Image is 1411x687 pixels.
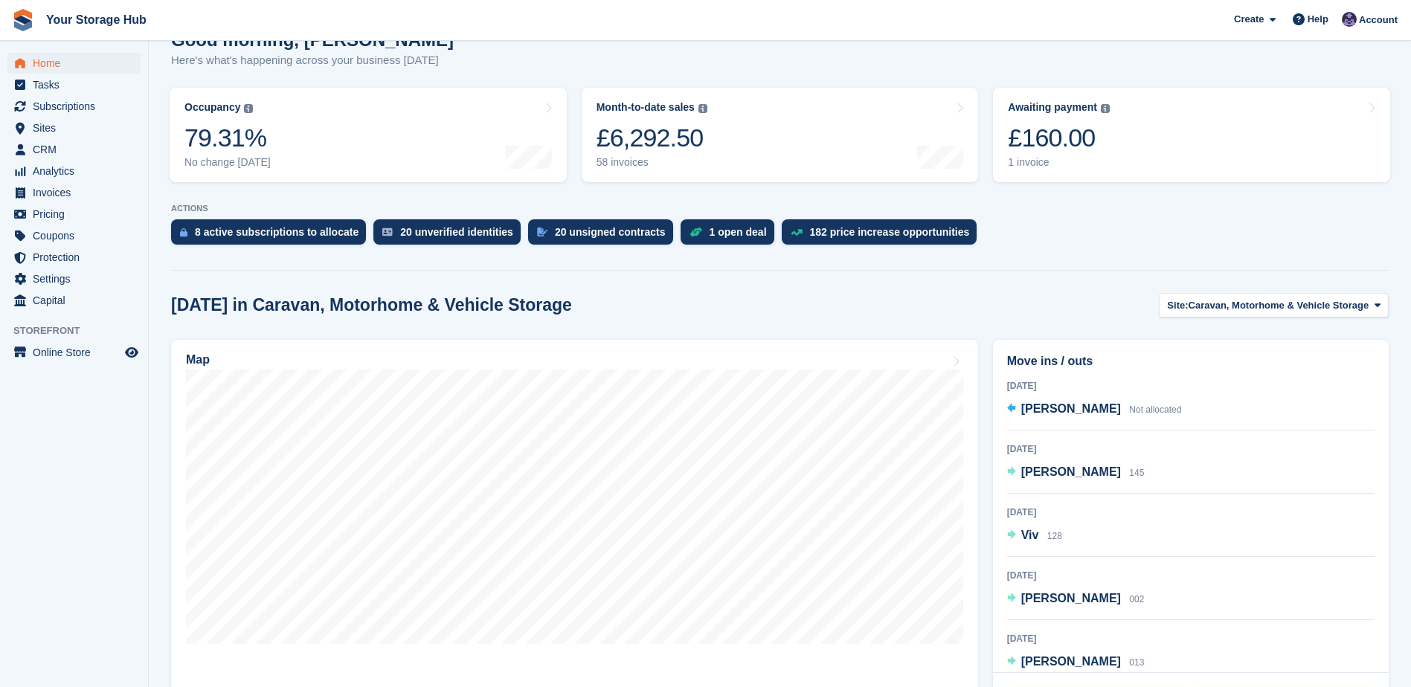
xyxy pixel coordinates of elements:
span: [PERSON_NAME] [1021,402,1121,415]
img: Liam Beddard [1342,12,1357,27]
img: verify_identity-adf6edd0f0f0b5bbfe63781bf79b02c33cf7c696d77639b501bdc392416b5a36.svg [382,228,393,236]
a: Awaiting payment £160.00 1 invoice [993,88,1390,182]
div: £6,292.50 [597,123,707,153]
img: contract_signature_icon-13c848040528278c33f63329250d36e43548de30e8caae1d1a13099fd9432cc5.svg [537,228,547,236]
div: 58 invoices [597,156,707,169]
span: Capital [33,290,122,311]
img: icon-info-grey-7440780725fd019a000dd9b08b2336e03edf1995a4989e88bcd33f0948082b44.svg [698,104,707,113]
div: Occupancy [184,101,240,114]
span: Storefront [13,323,148,338]
a: Preview store [123,343,141,361]
a: menu [7,342,141,363]
span: Account [1359,13,1398,28]
p: Here's what's happening across your business [DATE] [171,52,454,69]
button: Site: Caravan, Motorhome & Vehicle Storage [1159,293,1389,317]
div: No change [DATE] [184,156,271,169]
span: Coupons [33,225,122,246]
a: 8 active subscriptions to allocate [171,219,373,252]
div: [DATE] [1007,442,1375,456]
a: menu [7,204,141,225]
a: [PERSON_NAME] 013 [1007,653,1145,672]
img: active_subscription_to_allocate_icon-d502201f5373d7db506a760aba3b589e785aa758c864c3986d89f69b8ff3... [180,228,187,237]
div: 79.31% [184,123,271,153]
a: Viv 128 [1007,526,1062,546]
a: menu [7,117,141,138]
a: menu [7,139,141,160]
h2: Move ins / outs [1007,352,1375,370]
span: Create [1234,12,1264,27]
div: [DATE] [1007,506,1375,519]
span: Viv [1021,529,1039,541]
img: stora-icon-8386f47178a22dfd0bd8f6a31ec36ba5ce8667c1dd55bd0f319d3a0aa187defe.svg [12,9,34,31]
div: Month-to-date sales [597,101,695,114]
a: 20 unsigned contracts [528,219,681,252]
span: [PERSON_NAME] [1021,592,1121,604]
span: Help [1308,12,1328,27]
span: Sites [33,117,122,138]
div: [DATE] [1007,379,1375,393]
img: icon-info-grey-7440780725fd019a000dd9b08b2336e03edf1995a4989e88bcd33f0948082b44.svg [244,104,253,113]
a: menu [7,225,141,246]
a: Your Storage Hub [40,7,152,32]
a: menu [7,247,141,268]
span: Settings [33,268,122,289]
img: deal-1b604bf984904fb50ccaf53a9ad4b4a5d6e5aea283cecdc64d6e3604feb123c2.svg [690,227,702,237]
span: 002 [1129,594,1144,604]
span: 013 [1129,657,1144,668]
div: £160.00 [1008,123,1110,153]
a: menu [7,96,141,117]
span: Protection [33,247,122,268]
img: icon-info-grey-7440780725fd019a000dd9b08b2336e03edf1995a4989e88bcd33f0948082b44.svg [1101,104,1110,113]
h2: [DATE] in Caravan, Motorhome & Vehicle Storage [171,295,572,315]
span: 145 [1129,468,1144,478]
img: price_increase_opportunities-93ffe204e8149a01c8c9dc8f82e8f89637d9d84a8eef4429ea346261dce0b2c0.svg [791,229,803,236]
div: 8 active subscriptions to allocate [195,226,359,238]
a: menu [7,268,141,289]
div: [DATE] [1007,569,1375,582]
span: 128 [1047,531,1062,541]
span: CRM [33,139,122,160]
div: 1 invoice [1008,156,1110,169]
span: Invoices [33,182,122,203]
a: 182 price increase opportunities [782,219,985,252]
span: Caravan, Motorhome & Vehicle Storage [1189,298,1369,313]
a: [PERSON_NAME] Not allocated [1007,400,1182,419]
span: Site: [1167,298,1188,313]
a: 1 open deal [681,219,782,252]
span: Online Store [33,342,122,363]
a: Month-to-date sales £6,292.50 58 invoices [582,88,979,182]
a: menu [7,290,141,311]
span: Tasks [33,74,122,95]
span: Pricing [33,204,122,225]
span: Not allocated [1129,404,1181,415]
span: [PERSON_NAME] [1021,655,1121,668]
span: Home [33,53,122,74]
span: Analytics [33,161,122,181]
a: menu [7,182,141,203]
a: [PERSON_NAME] 002 [1007,590,1145,609]
a: menu [7,53,141,74]
a: [PERSON_NAME] 145 [1007,463,1145,483]
div: 20 unsigned contracts [555,226,666,238]
a: 20 unverified identities [373,219,528,252]
div: 1 open deal [710,226,767,238]
a: menu [7,74,141,95]
a: menu [7,161,141,181]
p: ACTIONS [171,204,1389,213]
div: 182 price increase opportunities [810,226,970,238]
a: Occupancy 79.31% No change [DATE] [170,88,567,182]
h2: Map [186,353,210,367]
div: 20 unverified identities [400,226,513,238]
div: [DATE] [1007,632,1375,645]
span: [PERSON_NAME] [1021,465,1121,478]
div: Awaiting payment [1008,101,1097,114]
span: Subscriptions [33,96,122,117]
